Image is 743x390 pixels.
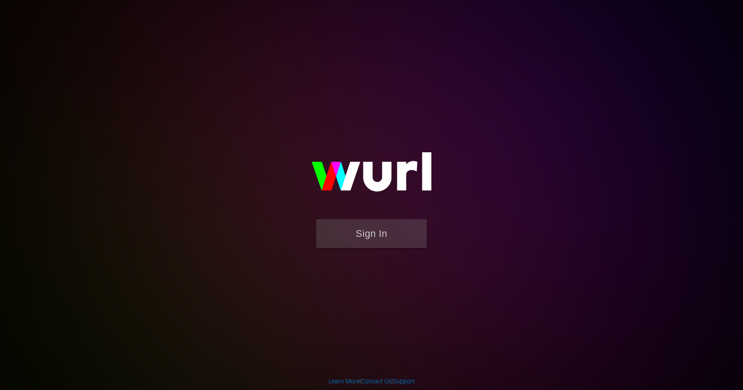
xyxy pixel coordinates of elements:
a: Contact Us [361,378,391,385]
button: Sign In [316,219,427,248]
a: Support [393,378,415,385]
div: | | [329,377,415,386]
img: wurl-logo-on-black-223613ac3d8ba8fe6dc639794a292ebdb59501304c7dfd60c99c58986ef67473.svg [283,133,460,219]
a: Learn More [329,378,360,385]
